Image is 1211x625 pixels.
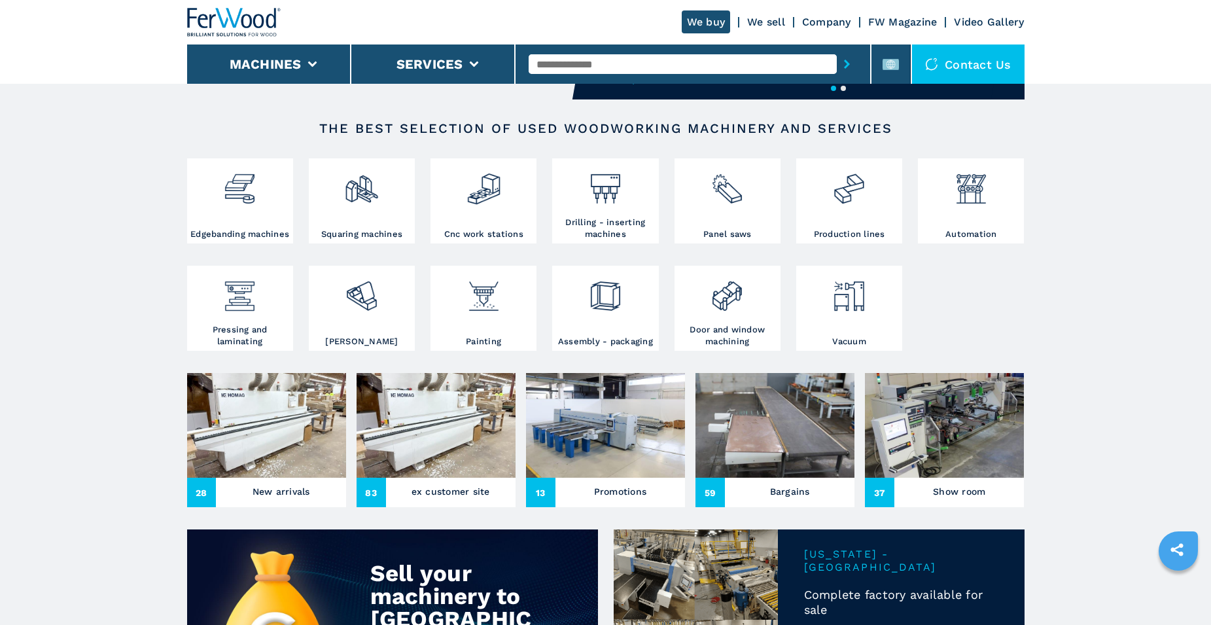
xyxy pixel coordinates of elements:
[187,8,281,37] img: Ferwood
[466,336,501,348] h3: Painting
[770,482,810,501] h3: Bargains
[933,482,985,501] h3: Show room
[945,228,997,240] h3: Automation
[678,324,777,348] h3: Door and window machining
[321,228,402,240] h3: Squaring machines
[841,86,846,91] button: 2
[710,269,745,313] img: lavorazione_porte_finestre_2.png
[868,16,938,28] a: FW Magazine
[695,373,854,478] img: Bargains
[1155,566,1201,615] iframe: Chat
[747,16,785,28] a: We sell
[444,228,523,240] h3: Cnc work stations
[695,373,854,507] a: Bargains59Bargains
[187,373,346,507] a: New arrivals28New arrivals
[632,74,888,84] a: Discover more
[594,482,647,501] h3: Promotions
[230,56,302,72] button: Machines
[309,266,415,351] a: [PERSON_NAME]
[918,158,1024,243] a: Automation
[831,86,836,91] button: 1
[558,336,653,348] h3: Assembly - packaging
[187,266,293,351] a: Pressing and laminating
[954,16,1024,28] a: Video Gallery
[675,266,781,351] a: Door and window machining
[695,478,725,507] span: 59
[526,373,685,478] img: Promotions
[229,120,983,136] h2: The best selection of used woodworking machinery and services
[187,158,293,243] a: Edgebanding machines
[703,228,752,240] h3: Panel saws
[682,10,731,33] a: We buy
[802,16,851,28] a: Company
[396,56,463,72] button: Services
[1161,533,1193,566] a: sharethis
[710,162,745,206] img: sezionatrici_2.png
[325,336,398,348] h3: [PERSON_NAME]
[526,373,685,507] a: Promotions13Promotions
[796,266,902,351] a: Vacuum
[588,162,623,206] img: foratrici_inseritrici_2.png
[865,373,1024,507] a: Show room37Show room
[832,269,866,313] img: aspirazione_1.png
[357,478,386,507] span: 83
[832,162,866,206] img: linee_di_produzione_2.png
[865,478,894,507] span: 37
[430,266,536,351] a: Painting
[837,49,857,79] button: submit-button
[357,373,516,507] a: ex customer site83ex customer site
[588,269,623,313] img: montaggio_imballaggio_2.png
[466,269,501,313] img: verniciatura_1.png
[357,373,516,478] img: ex customer site
[222,269,257,313] img: pressa-strettoia.png
[187,373,346,478] img: New arrivals
[526,478,555,507] span: 13
[552,158,658,243] a: Drilling - inserting machines
[796,158,902,243] a: Production lines
[344,162,379,206] img: squadratrici_2.png
[190,228,289,240] h3: Edgebanding machines
[430,158,536,243] a: Cnc work stations
[832,336,866,348] h3: Vacuum
[814,228,885,240] h3: Production lines
[253,482,310,501] h3: New arrivals
[552,266,658,351] a: Assembly - packaging
[309,158,415,243] a: Squaring machines
[187,478,217,507] span: 28
[344,269,379,313] img: levigatrici_2.png
[925,58,938,71] img: Contact us
[675,158,781,243] a: Panel saws
[466,162,501,206] img: centro_di_lavoro_cnc_2.png
[412,482,490,501] h3: ex customer site
[912,45,1025,84] div: Contact us
[954,162,989,206] img: automazione.png
[222,162,257,206] img: bordatrici_1.png
[190,324,290,348] h3: Pressing and laminating
[865,373,1024,478] img: Show room
[555,217,655,240] h3: Drilling - inserting machines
